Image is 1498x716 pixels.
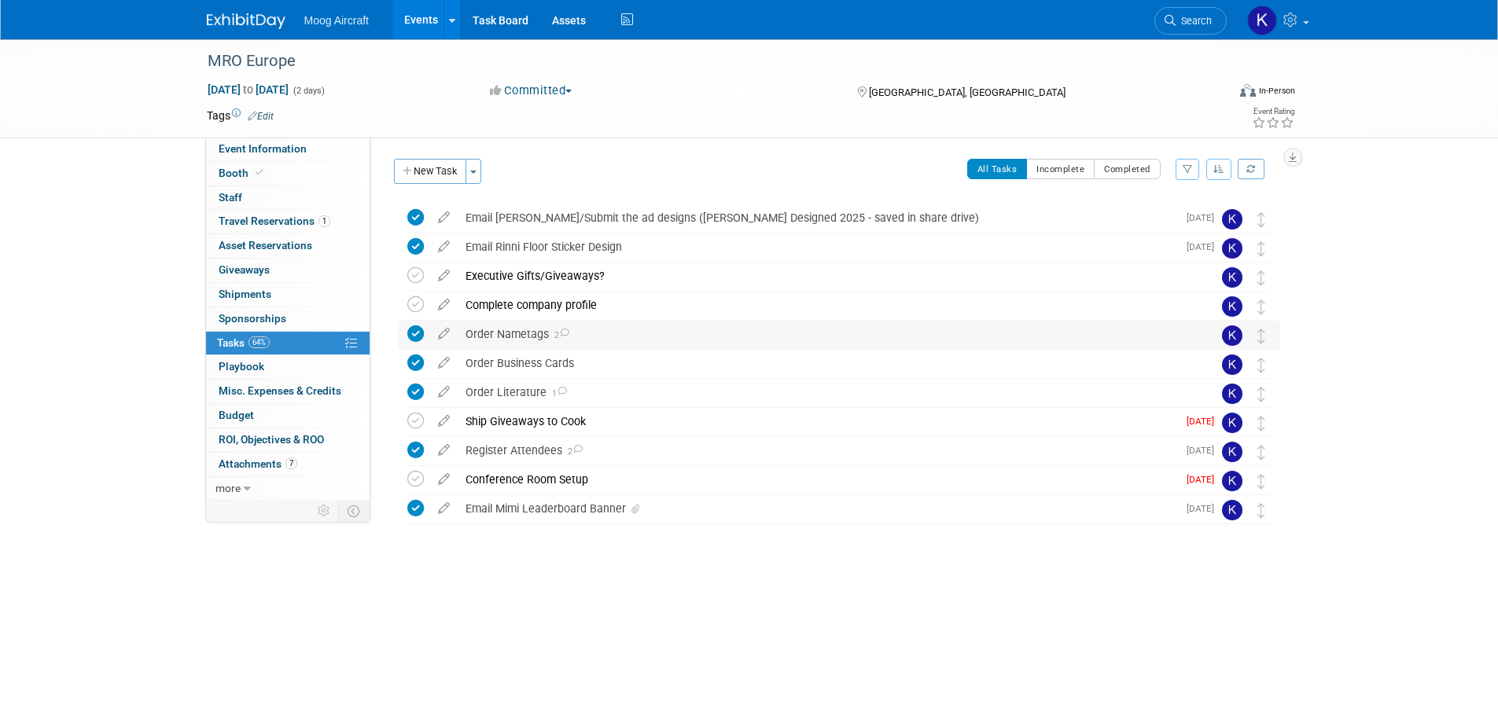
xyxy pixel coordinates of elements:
span: Search [1176,15,1212,27]
div: Order Literature [458,379,1191,406]
a: more [206,477,370,501]
a: edit [430,501,458,516]
div: MRO Europe [202,47,1203,75]
i: Move task [1257,212,1265,227]
a: Asset Reservations [206,234,370,258]
div: Event Format [1134,82,1296,105]
div: Event Rating [1252,108,1294,116]
span: 2 [562,446,583,457]
a: edit [430,472,458,487]
span: [DATE] [1187,241,1222,252]
span: [GEOGRAPHIC_DATA], [GEOGRAPHIC_DATA] [869,86,1066,98]
div: Email [PERSON_NAME]/Submit the ad designs ([PERSON_NAME] Designed 2025 - saved in share drive) [458,204,1177,231]
i: Move task [1257,241,1265,256]
span: [DATE] [1187,212,1222,223]
a: Playbook [206,355,370,379]
span: Attachments [219,457,297,470]
span: 1 [547,388,567,398]
a: Staff [206,186,370,210]
span: 2 [549,330,569,340]
a: edit [430,298,458,312]
a: Event Information [206,138,370,161]
span: Moog Aircraft [304,14,369,27]
img: Kelsey Blackley [1222,384,1242,404]
span: more [215,482,241,494]
div: Register Attendees [458,437,1177,464]
img: Kelsey Blackley [1222,354,1242,375]
span: Playbook [219,360,264,373]
div: Complete company profile [458,292,1191,318]
a: Booth [206,162,370,185]
img: Kelsey Blackley [1222,238,1242,259]
a: edit [430,356,458,370]
span: [DATE] [1187,445,1222,456]
a: Sponsorships [206,307,370,331]
span: Staff [219,191,242,204]
button: All Tasks [967,159,1028,179]
img: Kelsey Blackley [1222,413,1242,433]
span: [DATE] [1187,503,1222,514]
a: edit [430,269,458,283]
img: Kelsey Blackley [1222,500,1242,520]
a: Shipments [206,283,370,307]
button: Committed [484,83,578,99]
img: Kelsey Blackley [1222,267,1242,288]
span: Travel Reservations [219,215,330,227]
img: Kelsey Blackley [1247,6,1277,35]
i: Move task [1257,503,1265,518]
a: edit [430,240,458,254]
span: Shipments [219,288,271,300]
div: Executive Gifts/Giveaways? [458,263,1191,289]
span: Misc. Expenses & Credits [219,384,341,397]
span: 64% [248,336,270,348]
a: ROI, Objectives & ROO [206,428,370,452]
i: Move task [1257,416,1265,431]
div: Order Business Cards [458,350,1191,376]
div: Ship Giveaways to Cook [458,408,1177,435]
div: Email Rinni Floor Sticker Design [458,233,1177,260]
i: Move task [1257,299,1265,314]
div: In-Person [1258,85,1295,97]
span: [DATE] [1187,474,1222,485]
div: Email Mimi Leaderboard Banner [458,495,1177,522]
i: Move task [1257,270,1265,285]
span: (2 days) [292,86,325,96]
div: Conference Room Setup [458,466,1177,493]
span: Booth [219,167,267,179]
span: Asset Reservations [219,239,312,252]
span: 1 [318,215,330,227]
i: Move task [1257,445,1265,460]
div: Order Nametags [458,321,1191,347]
button: Incomplete [1026,159,1095,179]
a: Attachments7 [206,453,370,476]
a: Edit [248,111,274,122]
a: Tasks64% [206,332,370,355]
span: Budget [219,409,254,421]
i: Move task [1257,358,1265,373]
a: Search [1154,7,1227,35]
a: Misc. Expenses & Credits [206,380,370,403]
td: Personalize Event Tab Strip [311,501,338,521]
img: Kelsey Blackley [1222,209,1242,229]
a: Budget [206,404,370,428]
a: edit [430,414,458,428]
img: ExhibitDay [207,13,285,29]
span: Sponsorships [219,312,286,325]
a: edit [430,327,458,341]
span: Event Information [219,142,307,155]
td: Tags [207,108,274,123]
span: ROI, Objectives & ROO [219,433,324,446]
i: Move task [1257,329,1265,343]
i: Move task [1257,387,1265,402]
td: Toggle Event Tabs [337,501,370,521]
span: [DATE] [1187,416,1222,427]
i: Move task [1257,474,1265,489]
img: Kathryn Germony [1222,471,1242,491]
img: Kelsey Blackley [1222,325,1242,346]
a: edit [430,443,458,457]
span: 7 [285,457,297,469]
i: Booth reservation complete [256,168,263,177]
img: Kelsey Blackley [1222,442,1242,462]
span: to [241,83,256,96]
button: New Task [394,159,466,184]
